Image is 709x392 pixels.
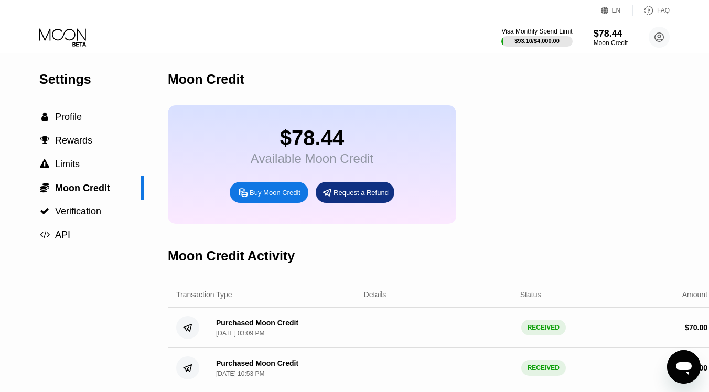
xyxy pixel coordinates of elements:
[594,28,628,39] div: $78.44
[501,28,572,47] div: Visa Monthly Spend Limit$93.10/$4,000.00
[39,206,50,216] div: 
[39,136,50,145] div: 
[55,159,80,169] span: Limits
[594,39,628,47] div: Moon Credit
[39,112,50,122] div: 
[364,290,386,299] div: Details
[168,248,295,264] div: Moon Credit Activity
[501,28,572,35] div: Visa Monthly Spend Limit
[55,112,82,122] span: Profile
[40,182,49,193] span: 
[667,350,701,384] iframe: Button to launch messaging window, conversation in progress
[251,151,373,166] div: Available Moon Credit
[39,72,144,87] div: Settings
[55,183,110,193] span: Moon Credit
[521,320,566,335] div: RECEIVED
[216,359,298,367] div: Purchased Moon Credit
[250,188,300,197] div: Buy Moon Credit
[251,126,373,150] div: $78.44
[55,135,92,146] span: Rewards
[230,182,308,203] div: Buy Moon Credit
[520,290,541,299] div: Status
[594,28,628,47] div: $78.44Moon Credit
[612,7,621,14] div: EN
[601,5,633,16] div: EN
[657,7,670,14] div: FAQ
[41,112,48,122] span: 
[682,290,707,299] div: Amount
[685,323,707,332] div: $ 70.00
[216,370,264,377] div: [DATE] 10:53 PM
[55,206,101,216] span: Verification
[216,319,298,327] div: Purchased Moon Credit
[514,38,560,44] div: $93.10 / $4,000.00
[633,5,670,16] div: FAQ
[316,182,394,203] div: Request a Refund
[55,230,70,240] span: API
[168,72,244,87] div: Moon Credit
[40,206,49,216] span: 
[216,330,264,337] div: [DATE] 03:09 PM
[40,159,49,169] span: 
[39,182,50,193] div: 
[39,159,50,169] div: 
[521,360,566,376] div: RECEIVED
[334,188,389,197] div: Request a Refund
[40,136,49,145] span: 
[176,290,232,299] div: Transaction Type
[40,230,50,239] span: 
[39,230,50,239] div: 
